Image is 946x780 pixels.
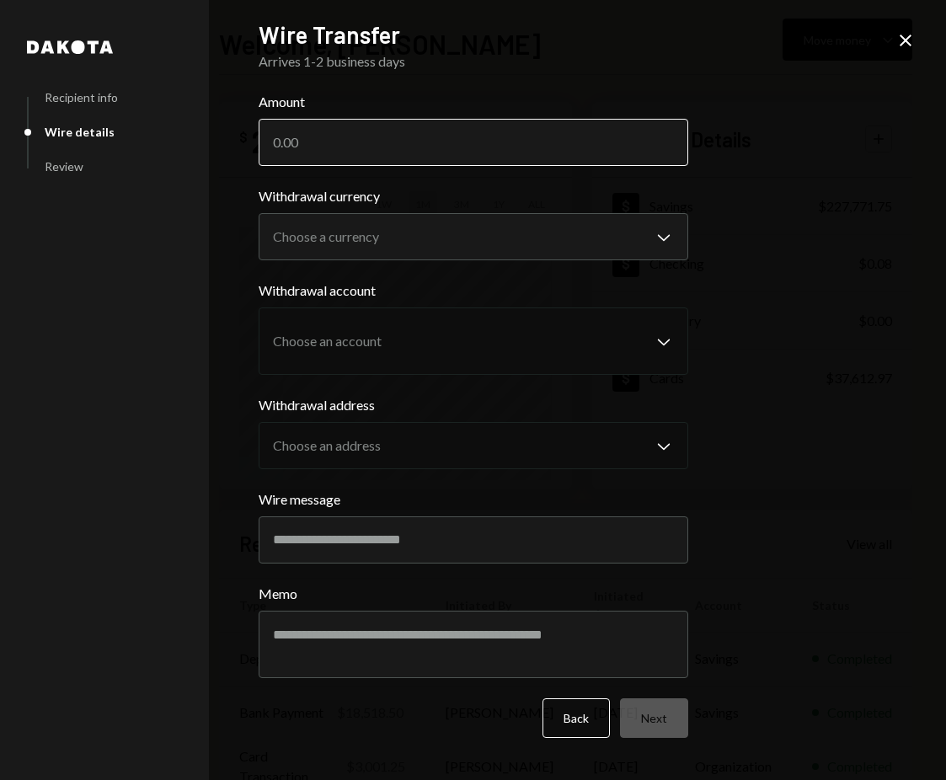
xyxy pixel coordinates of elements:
button: Withdrawal account [259,307,688,375]
label: Memo [259,584,688,604]
button: Withdrawal currency [259,213,688,260]
button: Withdrawal address [259,422,688,469]
div: Recipient info [45,90,118,104]
div: Wire details [45,125,115,139]
label: Withdrawal address [259,395,688,415]
label: Wire message [259,489,688,510]
input: 0.00 [259,119,688,166]
button: Back [542,698,610,738]
h2: Wire Transfer [259,19,688,51]
label: Withdrawal currency [259,186,688,206]
label: Withdrawal account [259,280,688,301]
label: Amount [259,92,688,112]
div: Arrives 1-2 business days [259,51,688,72]
div: Review [45,159,83,174]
